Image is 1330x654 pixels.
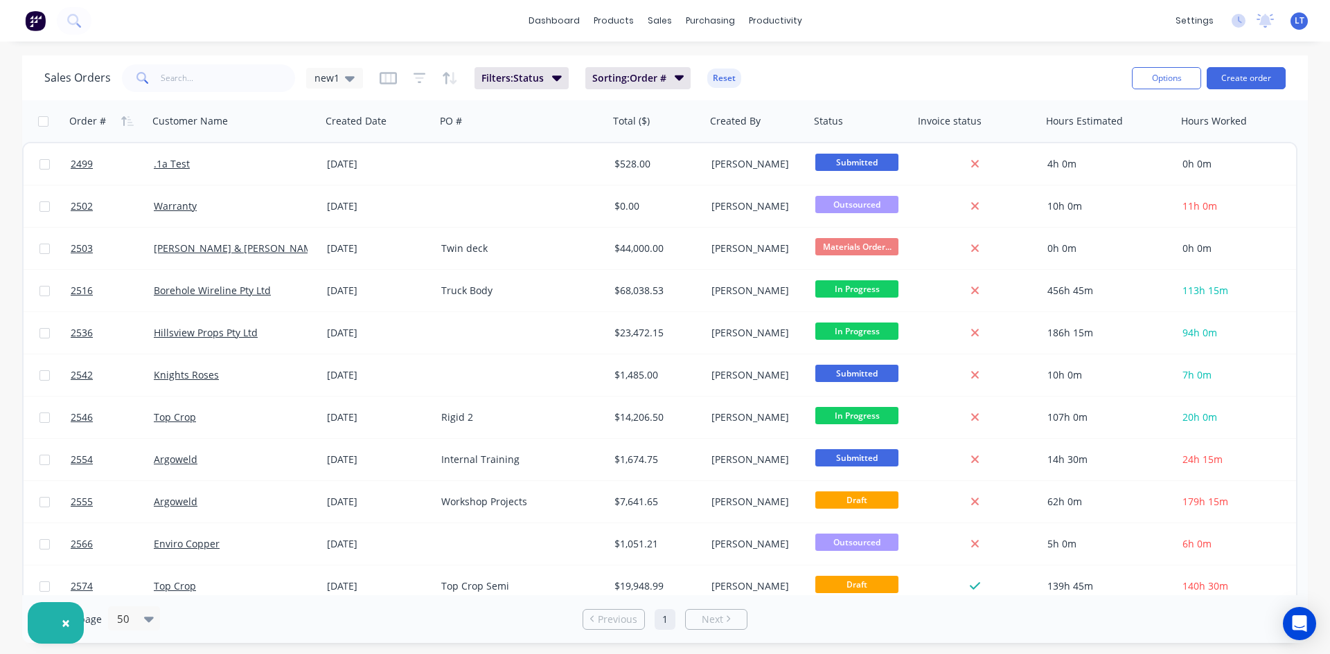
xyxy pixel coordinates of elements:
[598,612,637,626] span: Previous
[1283,607,1316,640] div: Open Intercom Messenger
[327,326,430,340] div: [DATE]
[71,579,93,593] span: 2574
[71,143,154,185] a: 2499
[154,495,197,508] a: Argoweld
[614,326,696,340] div: $23,472.15
[154,326,258,339] a: Hillsview Props Pty Ltd
[481,71,544,85] span: Filters: Status
[655,609,675,630] a: Page 1 is your current page
[1295,15,1304,27] span: LT
[44,71,111,84] h1: Sales Orders
[1047,495,1165,509] div: 62h 0m
[1046,114,1123,128] div: Hours Estimated
[1047,326,1165,340] div: 186h 15m
[1182,157,1212,170] span: 0h 0m
[815,491,898,509] span: Draft
[522,10,587,31] a: dashboard
[1182,368,1212,381] span: 7h 0m
[686,612,747,626] a: Next page
[1169,10,1221,31] div: settings
[1182,410,1217,424] span: 20h 0m
[1132,67,1201,89] button: Options
[587,10,641,31] div: products
[154,410,196,424] a: Top Crop
[614,284,696,298] div: $68,038.53
[71,185,154,227] a: 2502
[614,410,696,424] div: $14,206.50
[1047,157,1165,171] div: 4h 0m
[711,495,799,509] div: [PERSON_NAME]
[161,64,296,92] input: Search...
[71,326,93,340] span: 2536
[69,114,106,128] div: Order #
[815,449,898,466] span: Submitted
[585,67,691,89] button: Sorting:Order #
[152,114,228,128] div: Customer Name
[154,579,196,592] a: Top Crop
[613,114,650,128] div: Total ($)
[742,10,809,31] div: productivity
[614,579,696,593] div: $19,948.99
[815,534,898,551] span: Outsourced
[71,270,154,311] a: 2516
[702,612,723,626] span: Next
[711,199,799,213] div: [PERSON_NAME]
[614,537,696,551] div: $1,051.21
[314,71,339,85] span: new1
[815,238,898,255] span: Materials Order...
[815,323,898,340] span: In Progress
[1181,114,1247,128] div: Hours Worked
[475,67,569,89] button: Filters:Status
[815,407,898,424] span: In Progress
[815,280,898,298] span: In Progress
[71,228,154,269] a: 2503
[154,453,197,466] a: Argoweld
[1182,242,1212,255] span: 0h 0m
[71,397,154,438] a: 2546
[71,453,93,466] span: 2554
[583,612,644,626] a: Previous page
[48,606,84,639] button: Close
[71,481,154,523] a: 2555
[71,523,154,565] a: 2566
[25,10,46,31] img: Factory
[1182,495,1228,508] span: 179h 15m
[614,199,696,213] div: $0.00
[71,284,93,298] span: 2516
[327,199,430,213] div: [DATE]
[815,576,898,593] span: Draft
[918,114,982,128] div: Invoice status
[711,368,799,382] div: [PERSON_NAME]
[71,439,154,480] a: 2554
[441,579,595,593] div: Top Crop Semi
[815,365,898,382] span: Submitted
[614,368,696,382] div: $1,485.00
[1047,537,1165,551] div: 5h 0m
[815,154,898,171] span: Submitted
[154,537,220,550] a: Enviro Copper
[1207,67,1286,89] button: Create order
[1047,199,1165,213] div: 10h 0m
[441,495,595,509] div: Workshop Projects
[711,157,799,171] div: [PERSON_NAME]
[1182,453,1223,466] span: 24h 15m
[1047,284,1165,298] div: 456h 45m
[154,157,190,170] a: .1a Test
[154,368,219,381] a: Knights Roses
[71,157,93,171] span: 2499
[711,284,799,298] div: [PERSON_NAME]
[1182,284,1228,297] span: 113h 15m
[711,537,799,551] div: [PERSON_NAME]
[1047,579,1165,593] div: 139h 45m
[1182,199,1217,212] span: 11h 0m
[1047,410,1165,424] div: 107h 0m
[1182,326,1217,339] span: 94h 0m
[577,609,753,630] ul: Pagination
[711,579,799,593] div: [PERSON_NAME]
[1047,242,1165,255] div: 0h 0m
[441,284,595,298] div: Truck Body
[327,453,430,466] div: [DATE]
[154,284,271,297] a: Borehole Wireline Pty Ltd
[71,410,93,424] span: 2546
[1182,579,1228,592] span: 140h 30m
